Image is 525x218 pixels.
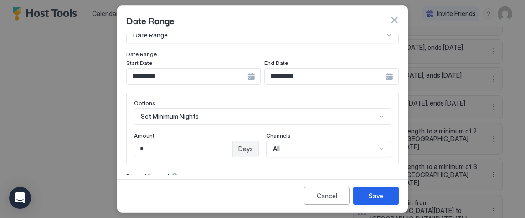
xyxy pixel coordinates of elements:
[134,100,155,106] span: Options
[265,69,386,84] input: Input Field
[9,187,31,209] div: Open Intercom Messenger
[141,112,199,121] span: Set Minimum Nights
[134,132,154,139] span: Amount
[126,59,152,66] span: Start Date
[126,13,175,27] span: Date Range
[238,145,253,153] span: Days
[266,132,291,139] span: Channels
[134,141,232,157] input: Input Field
[126,172,170,179] span: Days of the week
[126,51,157,58] span: Date Range
[264,59,288,66] span: End Date
[369,191,383,201] div: Save
[273,145,280,153] span: All
[353,187,399,205] button: Save
[304,187,350,205] button: Cancel
[127,69,247,84] input: Input Field
[133,31,168,39] span: Date Range
[317,191,337,201] div: Cancel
